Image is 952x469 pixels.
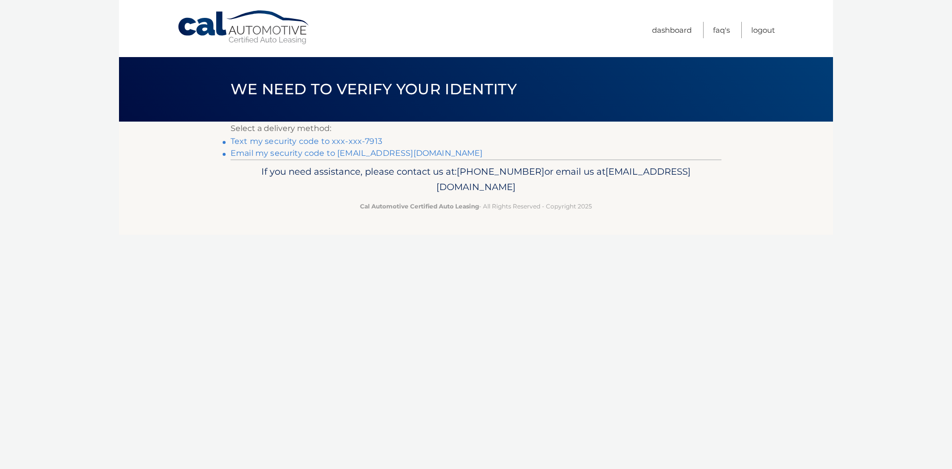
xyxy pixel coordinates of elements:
[652,22,692,38] a: Dashboard
[713,22,730,38] a: FAQ's
[237,201,715,211] p: - All Rights Reserved - Copyright 2025
[237,164,715,196] p: If you need assistance, please contact us at: or email us at
[457,166,544,177] span: [PHONE_NUMBER]
[231,136,382,146] a: Text my security code to xxx-xxx-7913
[231,80,517,98] span: We need to verify your identity
[360,202,479,210] strong: Cal Automotive Certified Auto Leasing
[231,148,483,158] a: Email my security code to [EMAIL_ADDRESS][DOMAIN_NAME]
[177,10,311,45] a: Cal Automotive
[231,122,721,135] p: Select a delivery method:
[751,22,775,38] a: Logout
